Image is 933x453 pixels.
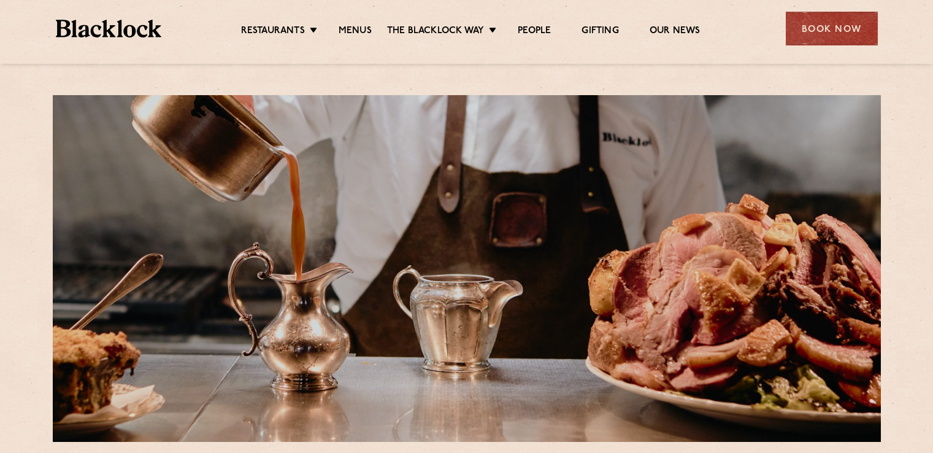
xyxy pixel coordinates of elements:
[650,25,701,39] a: Our News
[56,20,162,37] img: BL_Textured_Logo-footer-cropped.svg
[339,25,372,39] a: Menus
[518,25,551,39] a: People
[241,25,305,39] a: Restaurants
[582,25,618,39] a: Gifting
[786,12,878,45] div: Book Now
[387,25,484,39] a: The Blacklock Way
